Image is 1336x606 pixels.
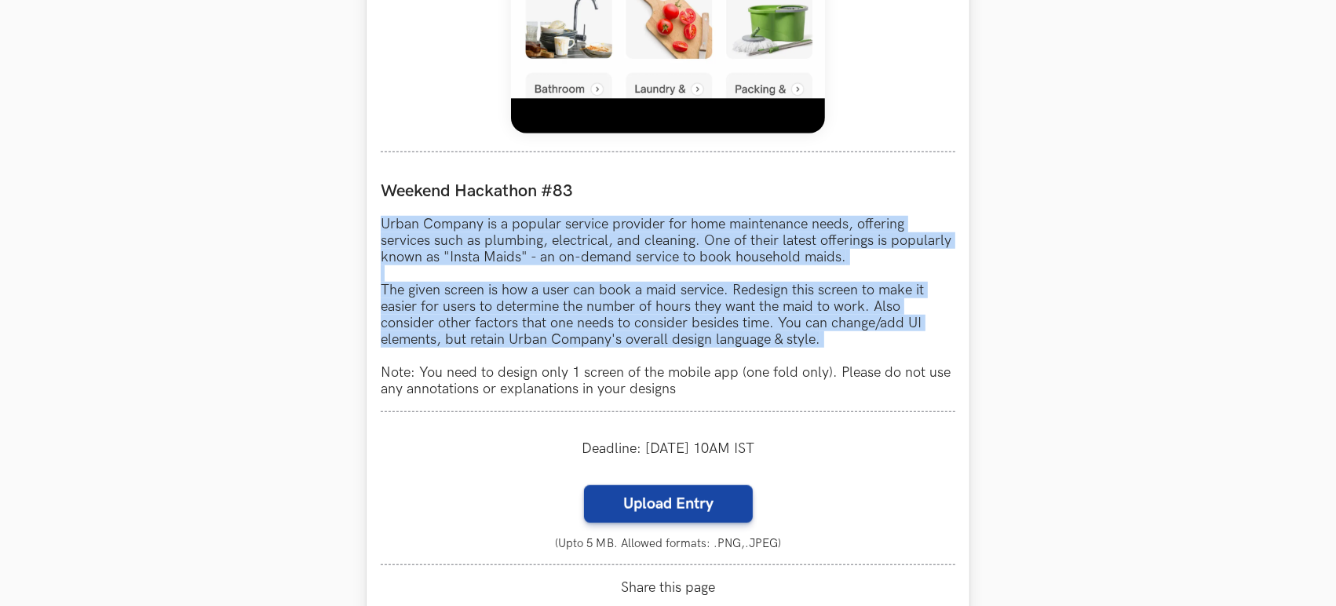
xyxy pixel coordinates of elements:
span: Share this page [381,579,955,596]
label: Upload Entry [584,485,753,523]
small: (Upto 5 MB. Allowed formats: .PNG,.JPEG) [381,537,955,550]
label: Weekend Hackathon #83 [381,181,955,202]
p: Urban Company is a popular service provider for home maintenance needs, offering services such as... [381,216,955,397]
div: Deadline: [DATE] 10AM IST [381,426,955,471]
